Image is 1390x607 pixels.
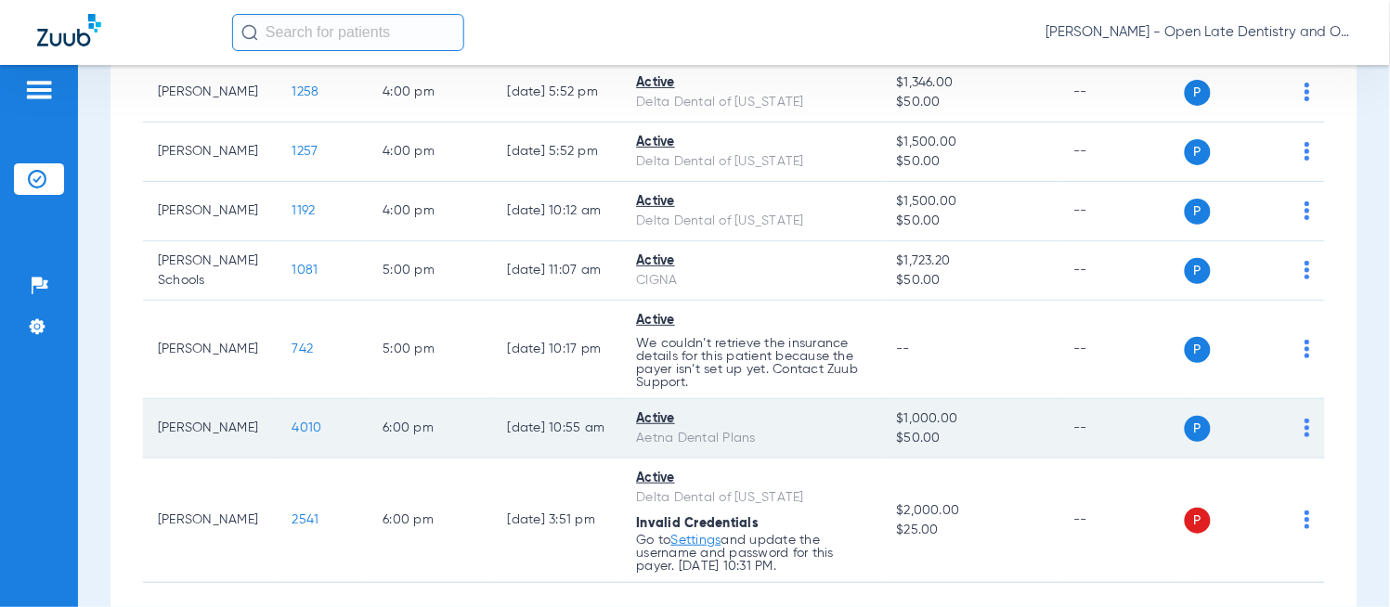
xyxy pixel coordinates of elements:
td: -- [1059,301,1184,399]
span: $25.00 [897,521,1045,540]
td: -- [1059,63,1184,123]
span: 2541 [292,513,319,526]
span: 1257 [292,145,318,158]
td: [PERSON_NAME] [143,182,278,241]
img: group-dot-blue.svg [1305,419,1310,437]
div: Active [636,311,866,330]
span: Invalid Credentials [636,517,759,530]
span: $1,500.00 [897,192,1045,212]
span: 1081 [292,264,318,277]
td: -- [1059,182,1184,241]
div: Aetna Dental Plans [636,429,866,448]
img: group-dot-blue.svg [1305,510,1310,529]
td: 6:00 PM [368,399,492,458]
td: 5:00 PM [368,301,492,399]
iframe: Chat Widget [1297,518,1390,607]
td: [DATE] 10:55 AM [493,399,622,458]
a: Settings [671,534,721,547]
div: Delta Dental of [US_STATE] [636,93,866,112]
td: 4:00 PM [368,123,492,182]
span: $1,500.00 [897,133,1045,152]
td: [PERSON_NAME] [143,399,278,458]
div: Active [636,73,866,93]
input: Search for patients [232,14,464,51]
td: [PERSON_NAME] [143,458,278,583]
span: -- [897,342,911,355]
span: P [1185,139,1211,165]
span: P [1185,337,1211,363]
img: group-dot-blue.svg [1305,201,1310,220]
div: CIGNA [636,271,866,291]
img: Zuub Logo [37,14,101,46]
span: $1,346.00 [897,73,1045,93]
td: -- [1059,241,1184,301]
span: $50.00 [897,212,1045,231]
div: Delta Dental of [US_STATE] [636,152,866,172]
span: [PERSON_NAME] - Open Late Dentistry and Orthodontics [1046,23,1353,42]
img: Search Icon [241,24,258,41]
img: group-dot-blue.svg [1305,261,1310,279]
span: P [1185,416,1211,442]
span: $50.00 [897,152,1045,172]
td: [DATE] 5:52 PM [493,123,622,182]
div: Active [636,133,866,152]
span: 4010 [292,421,322,434]
img: hamburger-icon [24,79,54,101]
span: $2,000.00 [897,501,1045,521]
span: P [1185,508,1211,534]
td: -- [1059,399,1184,458]
p: We couldn’t retrieve the insurance details for this patient because the payer isn’t set up yet. C... [636,337,866,389]
span: $50.00 [897,271,1045,291]
td: [DATE] 11:07 AM [493,241,622,301]
div: Active [636,252,866,271]
td: 6:00 PM [368,458,492,583]
span: P [1185,258,1211,284]
td: [DATE] 5:52 PM [493,63,622,123]
div: Active [636,409,866,429]
span: 1258 [292,85,319,98]
span: $1,723.20 [897,252,1045,271]
span: 1192 [292,204,316,217]
td: [DATE] 3:51 PM [493,458,622,583]
img: group-dot-blue.svg [1305,83,1310,101]
td: 4:00 PM [368,182,492,241]
td: 4:00 PM [368,63,492,123]
div: Delta Dental of [US_STATE] [636,488,866,508]
div: Active [636,469,866,488]
td: [DATE] 10:12 AM [493,182,622,241]
div: Active [636,192,866,212]
td: [PERSON_NAME] Schools [143,241,278,301]
td: -- [1059,123,1184,182]
td: [PERSON_NAME] [143,123,278,182]
td: [DATE] 10:17 PM [493,301,622,399]
td: 5:00 PM [368,241,492,301]
img: group-dot-blue.svg [1305,340,1310,358]
span: P [1185,199,1211,225]
td: -- [1059,458,1184,583]
div: Delta Dental of [US_STATE] [636,212,866,231]
td: [PERSON_NAME] [143,301,278,399]
img: group-dot-blue.svg [1305,142,1310,161]
span: P [1185,80,1211,106]
span: $1,000.00 [897,409,1045,429]
span: $50.00 [897,93,1045,112]
span: 742 [292,342,314,355]
td: [PERSON_NAME] [143,63,278,123]
span: $50.00 [897,429,1045,448]
p: Go to and update the username and password for this payer. [DATE] 10:31 PM. [636,534,866,573]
